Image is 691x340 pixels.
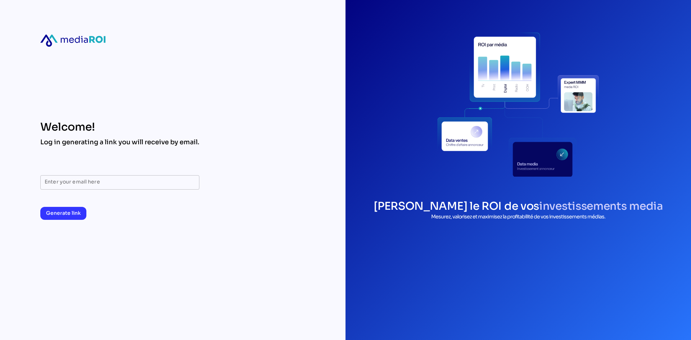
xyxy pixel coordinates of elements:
[374,199,663,213] h1: [PERSON_NAME] le ROI de vos
[40,138,199,146] div: Log in generating a link you will receive by email.
[46,209,81,217] span: Generate link
[40,35,105,47] div: mediaroi
[437,23,599,185] div: login
[40,121,199,133] div: Welcome!
[539,199,663,213] span: investissements media
[40,207,86,220] button: Generate link
[45,175,195,190] input: Enter your email here
[374,213,663,221] p: Mesurez, valorisez et maximisez la profitabilité de vos investissements médias.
